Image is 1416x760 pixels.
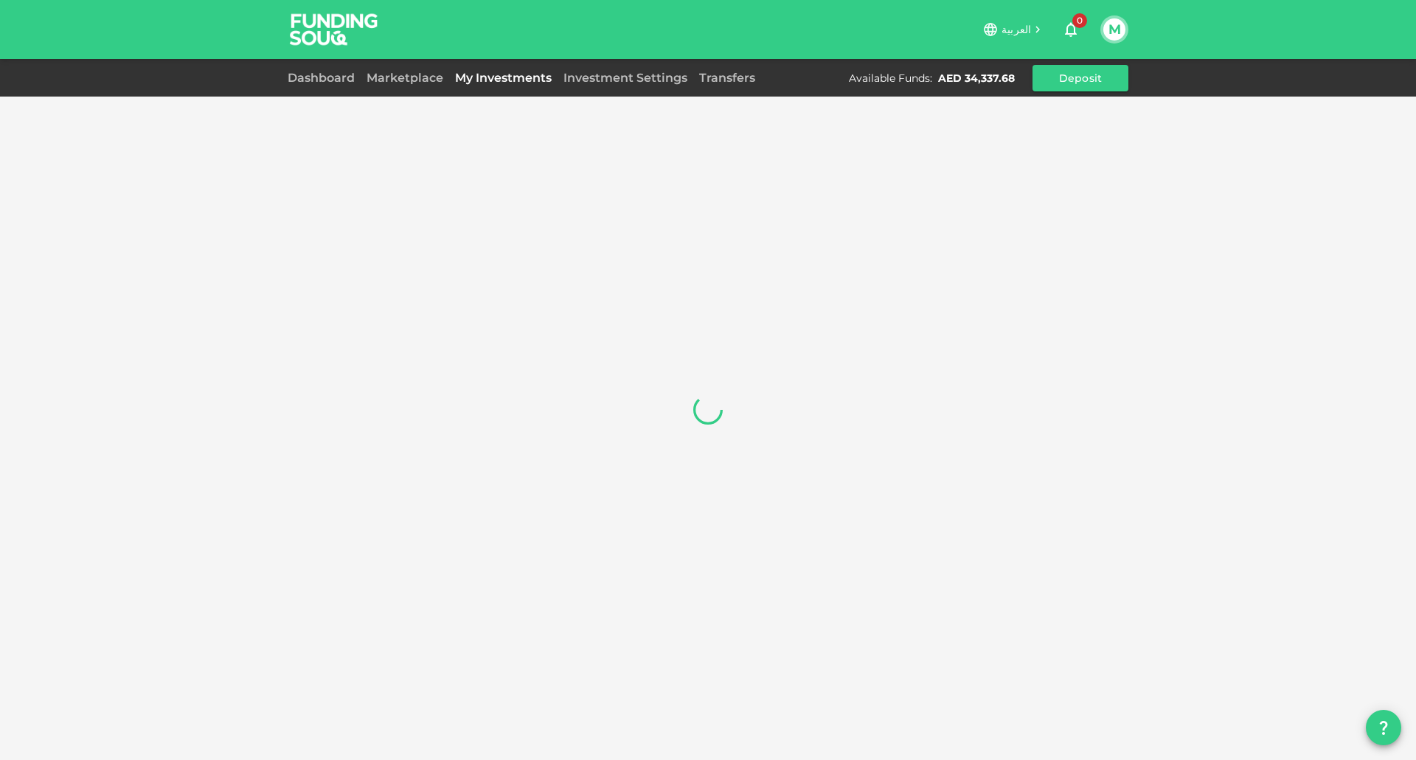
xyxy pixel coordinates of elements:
span: 0 [1072,13,1087,28]
div: Available Funds : [849,71,932,86]
button: M [1103,18,1125,41]
div: AED 34,337.68 [938,71,1015,86]
a: Investment Settings [558,71,693,85]
a: My Investments [449,71,558,85]
a: Marketplace [361,71,449,85]
a: Dashboard [288,71,361,85]
button: question [1366,710,1401,745]
span: العربية [1002,23,1031,36]
a: Transfers [693,71,761,85]
button: Deposit [1032,65,1128,91]
button: 0 [1056,15,1086,44]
